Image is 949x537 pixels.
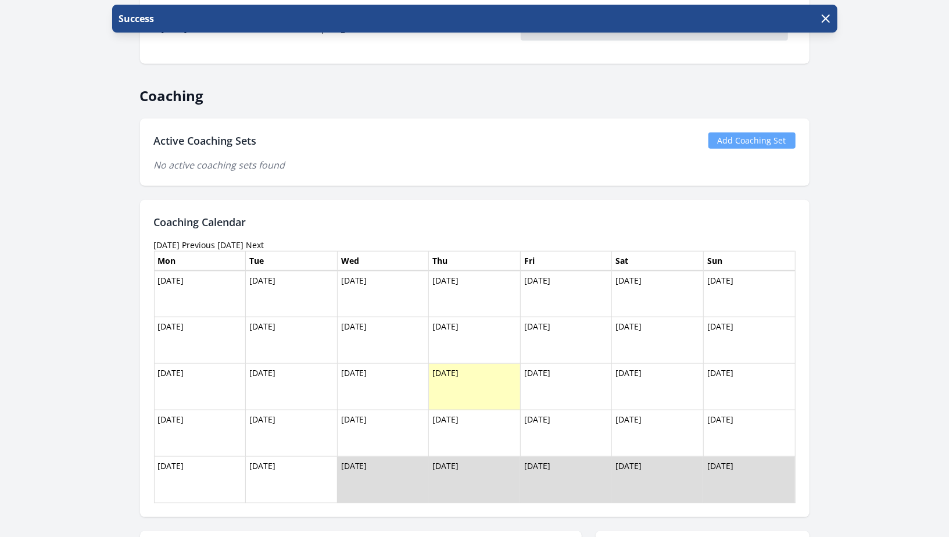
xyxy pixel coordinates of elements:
td: [DATE] [337,271,429,317]
th: Sun [703,251,795,271]
p: Success [117,12,155,26]
th: Thu [429,251,521,271]
td: [DATE] [429,317,521,364]
td: [DATE] [703,457,795,503]
a: [DATE] [218,239,244,250]
td: [DATE] [520,457,612,503]
td: [DATE] [703,364,795,410]
th: Mon [154,251,246,271]
th: Wed [337,251,429,271]
td: [DATE] [703,317,795,364]
td: [DATE] [429,271,521,317]
td: [DATE] [246,364,338,410]
td: [DATE] [337,410,429,457]
th: Tue [246,251,338,271]
th: Sat [612,251,704,271]
td: [DATE] [429,364,521,410]
td: [DATE] [154,271,246,317]
td: [DATE] [703,410,795,457]
td: [DATE] [703,271,795,317]
td: [DATE] [612,364,704,410]
td: [DATE] [520,317,612,364]
a: Previous [182,239,216,250]
td: [DATE] [520,271,612,317]
td: [DATE] [520,410,612,457]
h2: Active Coaching Sets [154,133,257,149]
td: [DATE] [154,317,246,364]
h2: Coaching [140,78,810,105]
td: [DATE] [246,457,338,503]
td: [DATE] [429,457,521,503]
time: [DATE] [154,239,180,250]
td: [DATE] [337,457,429,503]
p: No active coaching sets found [154,158,796,172]
td: [DATE] [246,271,338,317]
td: [DATE] [612,271,704,317]
td: [DATE] [612,410,704,457]
td: [DATE] [154,457,246,503]
td: [DATE] [246,410,338,457]
td: [DATE] [154,364,246,410]
td: [DATE] [520,364,612,410]
td: [DATE] [612,317,704,364]
a: Next [246,239,264,250]
td: [DATE] [246,317,338,364]
h2: Coaching Calendar [154,214,796,230]
td: [DATE] [337,317,429,364]
td: [DATE] [154,410,246,457]
td: [DATE] [337,364,429,410]
td: [DATE] [612,457,704,503]
a: Add Coaching Set [708,133,796,149]
th: Fri [520,251,612,271]
td: [DATE] [429,410,521,457]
